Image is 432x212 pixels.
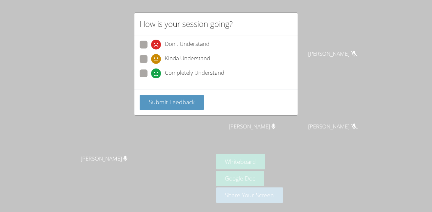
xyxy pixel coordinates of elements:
button: Submit Feedback [140,95,204,110]
span: Submit Feedback [149,98,195,106]
span: Don't Understand [165,40,209,49]
span: Completely Understand [165,68,224,78]
h2: How is your session going? [140,18,233,30]
span: Kinda Understand [165,54,210,64]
